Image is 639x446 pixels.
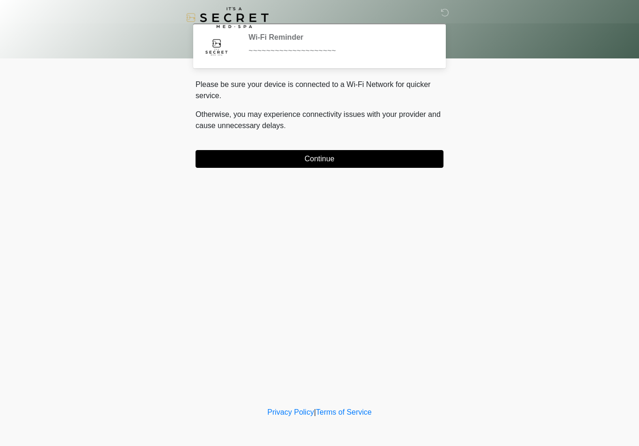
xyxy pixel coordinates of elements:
img: Agent Avatar [203,33,231,61]
span: . [284,122,286,129]
h2: Wi-Fi Reminder [248,33,429,42]
p: Otherwise, you may experience connectivity issues with your provider and cause unnecessary delays [196,109,443,131]
p: Please be sure your device is connected to a Wi-Fi Network for quicker service. [196,79,443,101]
a: | [314,408,316,416]
a: Terms of Service [316,408,371,416]
a: Privacy Policy [268,408,314,416]
img: It's A Secret Med Spa Logo [186,7,269,28]
button: Continue [196,150,443,168]
div: ~~~~~~~~~~~~~~~~~~~~ [248,45,429,57]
